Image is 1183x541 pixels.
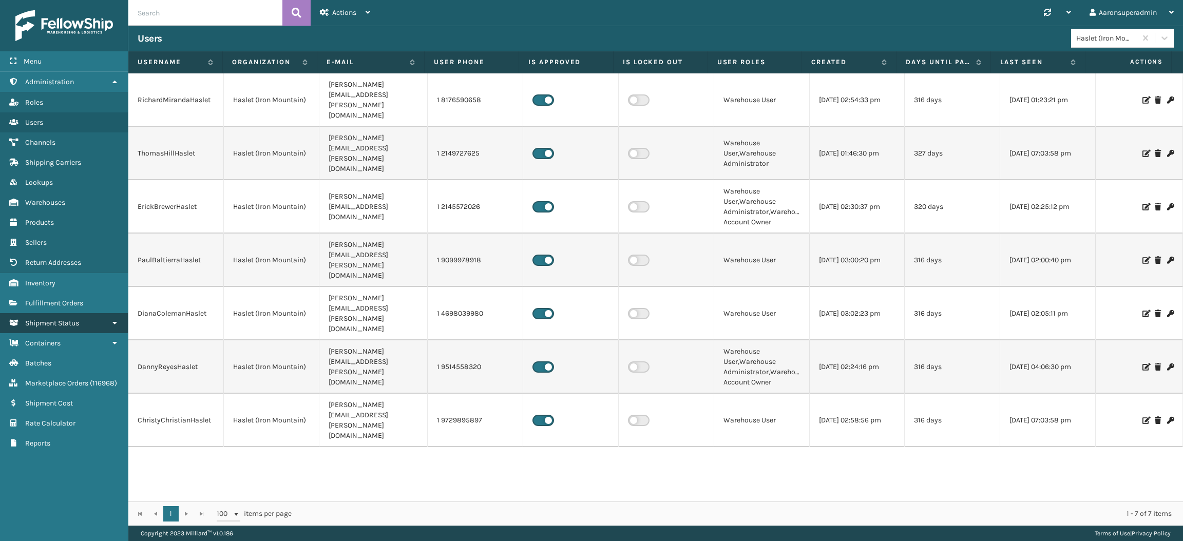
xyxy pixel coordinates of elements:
span: Return Addresses [25,258,81,267]
span: Menu [24,57,42,66]
a: 1 [163,506,179,521]
span: Inventory [25,279,55,287]
td: ChristyChristianHaslet [128,394,224,447]
i: Delete [1155,417,1161,424]
td: [PERSON_NAME][EMAIL_ADDRESS][PERSON_NAME][DOMAIN_NAME] [319,340,428,394]
label: Days until password expires [906,57,971,67]
td: [PERSON_NAME][EMAIL_ADDRESS][PERSON_NAME][DOMAIN_NAME] [319,394,428,447]
td: Haslet (Iron Mountain) [224,340,319,394]
td: DianaColemanHaslet [128,287,224,340]
label: E-mail [327,57,405,67]
i: Edit [1142,417,1149,424]
i: Change Password [1167,257,1173,264]
span: Actions [332,8,356,17]
img: logo [15,10,113,41]
label: User phone [434,57,509,67]
td: 1 4698039980 [428,287,523,340]
a: Privacy Policy [1132,530,1171,537]
i: Change Password [1167,96,1173,104]
span: Marketplace Orders [25,379,88,388]
span: Rate Calculator [25,419,75,428]
i: Delete [1155,150,1161,157]
i: Edit [1142,257,1149,264]
td: Warehouse User,Warehouse Administrator,Warehouse Account Owner [714,340,810,394]
td: [DATE] 01:23:21 pm [1000,73,1096,127]
td: Warehouse User,Warehouse Administrator [714,127,810,180]
td: Warehouse User,Warehouse Administrator,Warehouse Account Owner [714,180,810,234]
span: Containers [25,339,61,347]
i: Delete [1155,257,1161,264]
td: [DATE] 02:00:40 pm [1000,234,1096,287]
td: Haslet (Iron Mountain) [224,287,319,340]
td: [DATE] 02:24:16 pm [810,340,905,394]
td: [DATE] 03:00:20 pm [810,234,905,287]
i: Change Password [1167,310,1173,317]
span: Shipment Cost [25,399,73,408]
div: Haslet (Iron Mountain) [1076,33,1137,44]
td: [PERSON_NAME][EMAIL_ADDRESS][PERSON_NAME][DOMAIN_NAME] [319,73,428,127]
a: Terms of Use [1095,530,1130,537]
td: 1 9729895897 [428,394,523,447]
td: [DATE] 03:02:23 pm [810,287,905,340]
span: Shipment Status [25,319,79,327]
td: [PERSON_NAME][EMAIL_ADDRESS][DOMAIN_NAME] [319,180,428,234]
td: [DATE] 02:25:12 pm [1000,180,1096,234]
td: [PERSON_NAME][EMAIL_ADDRESS][PERSON_NAME][DOMAIN_NAME] [319,127,428,180]
td: [DATE] 07:03:58 pm [1000,127,1096,180]
td: Haslet (Iron Mountain) [224,234,319,287]
td: 1 2145572026 [428,180,523,234]
td: 1 9514558320 [428,340,523,394]
div: | [1095,526,1171,541]
i: Change Password [1167,203,1173,210]
i: Change Password [1167,417,1173,424]
td: [PERSON_NAME][EMAIL_ADDRESS][PERSON_NAME][DOMAIN_NAME] [319,234,428,287]
i: Edit [1142,203,1149,210]
td: [DATE] 02:54:33 pm [810,73,905,127]
td: 316 days [905,73,1000,127]
span: items per page [217,506,292,521]
td: 316 days [905,340,1000,394]
td: Warehouse User [714,73,810,127]
td: [DATE] 02:30:37 pm [810,180,905,234]
span: Reports [25,439,50,448]
span: Fulfillment Orders [25,299,83,307]
span: 100 [217,509,232,519]
td: 1 8176590658 [428,73,523,127]
td: [DATE] 07:03:58 pm [1000,394,1096,447]
td: 316 days [905,234,1000,287]
span: Sellers [25,238,47,247]
td: [DATE] 02:58:56 pm [810,394,905,447]
i: Delete [1155,310,1161,317]
i: Change Password [1167,150,1173,157]
span: Shipping Carriers [25,158,81,167]
i: Delete [1155,363,1161,371]
span: Users [25,118,43,127]
td: Haslet (Iron Mountain) [224,73,319,127]
i: Edit [1142,363,1149,371]
i: Edit [1142,150,1149,157]
label: Organization [232,57,297,67]
td: RichardMirandaHaslet [128,73,224,127]
h3: Users [138,32,162,45]
i: Edit [1142,96,1149,104]
i: Delete [1155,96,1161,104]
td: ThomasHillHaslet [128,127,224,180]
td: ErickBrewerHaslet [128,180,224,234]
span: Channels [25,138,55,147]
td: 316 days [905,287,1000,340]
td: PaulBaltierraHaslet [128,234,224,287]
td: Warehouse User [714,394,810,447]
span: Warehouses [25,198,65,207]
td: [DATE] 01:46:30 pm [810,127,905,180]
td: 1 2149727625 [428,127,523,180]
span: Products [25,218,54,227]
td: Haslet (Iron Mountain) [224,180,319,234]
span: Administration [25,78,74,86]
td: 1 9099978918 [428,234,523,287]
span: ( 116968 ) [90,379,117,388]
p: Copyright 2023 Milliard™ v 1.0.186 [141,526,233,541]
td: Warehouse User [714,287,810,340]
td: [DATE] 02:05:11 pm [1000,287,1096,340]
td: [DATE] 04:06:30 pm [1000,340,1096,394]
label: User Roles [717,57,793,67]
